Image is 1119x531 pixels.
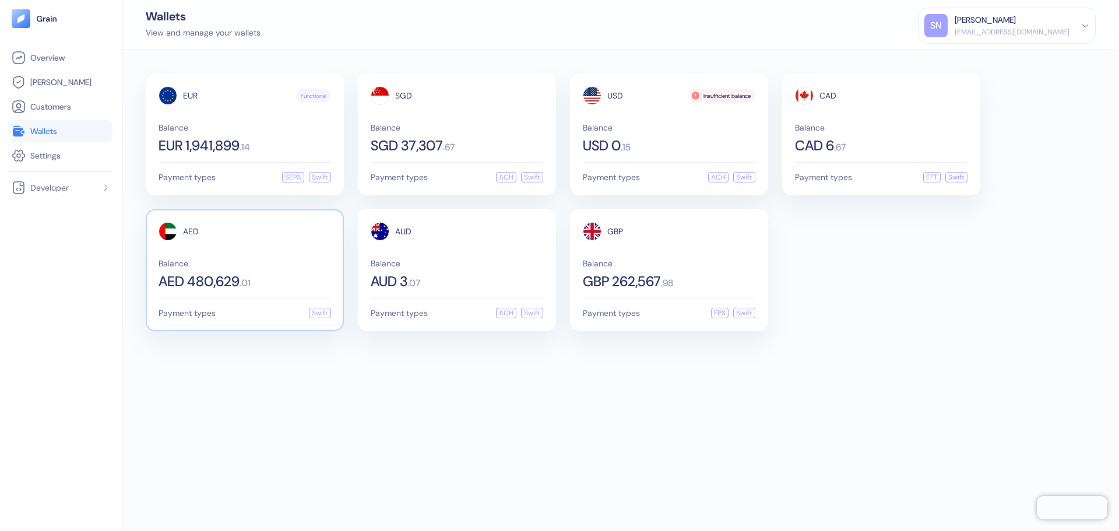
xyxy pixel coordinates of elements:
[301,92,326,100] span: Functional
[146,10,261,22] div: Wallets
[371,124,543,132] span: Balance
[12,75,110,89] a: [PERSON_NAME]
[923,172,941,182] div: EFT
[159,124,331,132] span: Balance
[371,173,428,181] span: Payment types
[159,173,216,181] span: Payment types
[688,89,755,103] div: Insufficient balance
[282,172,304,182] div: SEPA
[795,124,967,132] span: Balance
[395,92,412,100] span: SGD
[309,172,331,182] div: Swift
[159,309,216,317] span: Payment types
[36,15,58,23] img: logo
[407,279,420,288] span: . 07
[621,143,631,152] span: . 15
[496,172,516,182] div: ACH
[159,139,240,153] span: EUR 1,941,899
[795,139,834,153] span: CAD 6
[945,172,967,182] div: Swift
[607,92,623,100] span: USD
[1037,496,1107,519] iframe: Chatra live chat
[30,150,61,161] span: Settings
[159,275,240,289] span: AED 480,629
[496,308,516,318] div: ACH
[30,52,65,64] span: Overview
[733,308,755,318] div: Swift
[955,14,1016,26] div: [PERSON_NAME]
[12,149,110,163] a: Settings
[733,172,755,182] div: Swift
[708,172,729,182] div: ACH
[12,9,30,28] img: logo-tablet-V2.svg
[955,27,1069,37] div: [EMAIL_ADDRESS][DOMAIN_NAME]
[146,27,261,39] div: View and manage your wallets
[30,76,92,88] span: [PERSON_NAME]
[819,92,836,100] span: CAD
[607,227,623,235] span: GBP
[583,173,640,181] span: Payment types
[12,100,110,114] a: Customers
[924,14,948,37] div: SN
[583,275,661,289] span: GBP 262,567
[521,172,543,182] div: Swift
[795,173,852,181] span: Payment types
[30,182,69,194] span: Developer
[159,259,331,268] span: Balance
[183,227,199,235] span: AED
[183,92,198,100] span: EUR
[240,143,250,152] span: . 14
[583,139,621,153] span: USD 0
[583,259,755,268] span: Balance
[583,309,640,317] span: Payment types
[30,101,71,112] span: Customers
[12,51,110,65] a: Overview
[371,275,407,289] span: AUD 3
[521,308,543,318] div: Swift
[371,139,443,153] span: SGD 37,307
[371,259,543,268] span: Balance
[583,124,755,132] span: Balance
[12,124,110,138] a: Wallets
[30,125,57,137] span: Wallets
[834,143,846,152] span: . 67
[371,309,428,317] span: Payment types
[309,308,331,318] div: Swift
[240,279,251,288] span: . 01
[443,143,455,152] span: . 67
[661,279,673,288] span: . 98
[395,227,411,235] span: AUD
[711,308,729,318] div: FPS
